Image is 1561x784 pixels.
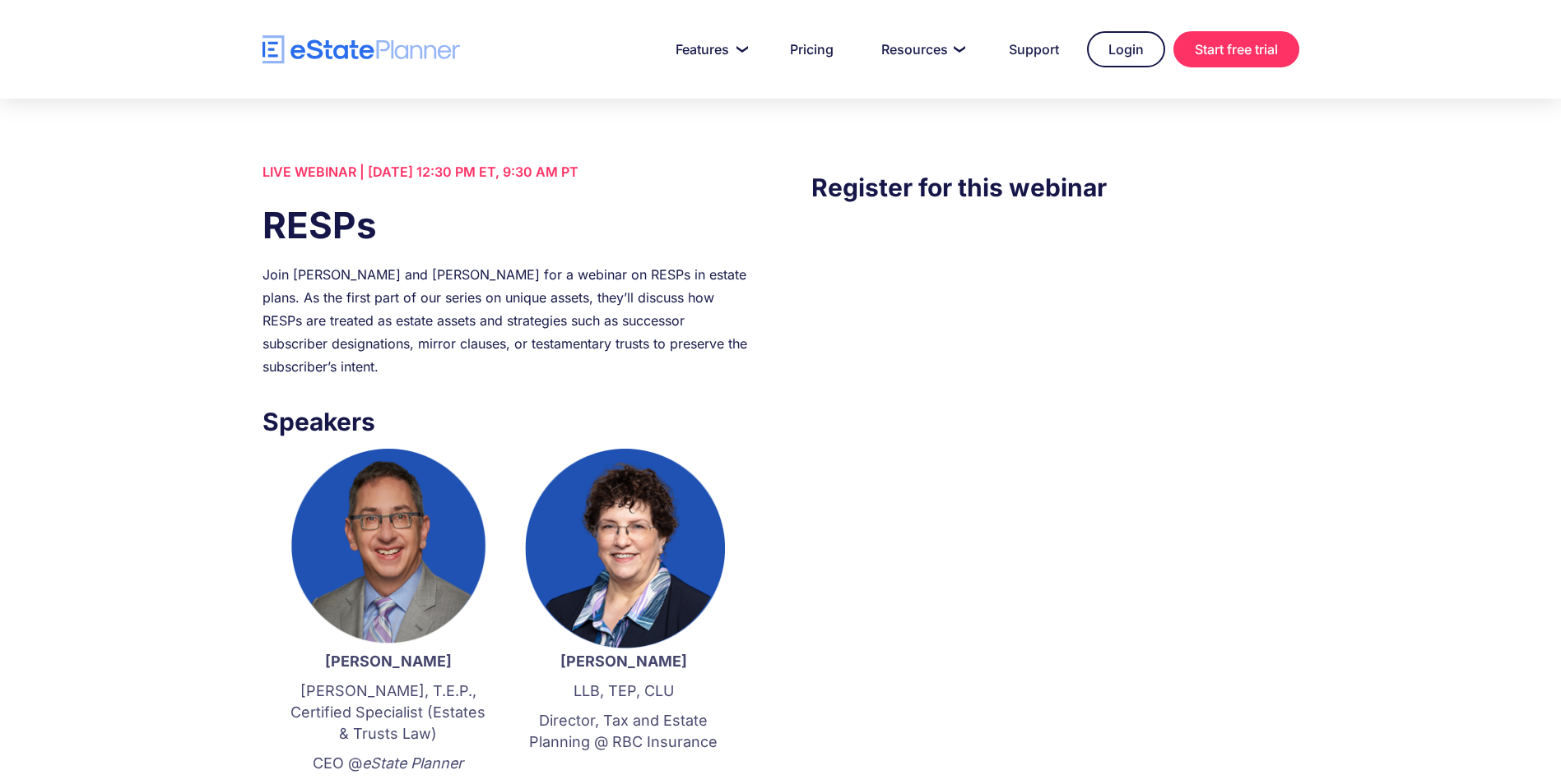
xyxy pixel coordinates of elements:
[287,680,490,745] p: [PERSON_NAME], T.E.P., Certified Specialist (Estates & Trusts Law)
[523,710,725,753] p: Director, Tax and Estate Planning @ RBC Insurance
[523,680,725,702] p: LLB, TEP, CLU
[262,35,460,64] a: home
[325,653,452,670] strong: [PERSON_NAME]
[770,33,853,66] a: Pricing
[811,239,1299,533] iframe: Form 0
[262,263,750,378] div: Join [PERSON_NAME] and [PERSON_NAME] for a webinar on RESPs in estate plans. As the first part of...
[1087,31,1165,67] a: Login
[862,33,981,66] a: Resources
[287,753,490,774] p: CEO @
[989,33,1079,66] a: Support
[1173,31,1299,67] a: Start free trial
[811,168,1299,206] h3: Register for this webinar
[362,754,463,772] em: eState Planner
[262,160,750,183] div: LIVE WEBINAR | [DATE] 12:30 PM ET, 9:30 AM PT
[262,200,750,251] h1: RESPs
[523,761,725,782] p: ‍
[262,403,750,440] h3: Speakers
[560,653,687,670] strong: [PERSON_NAME]
[656,33,762,66] a: Features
